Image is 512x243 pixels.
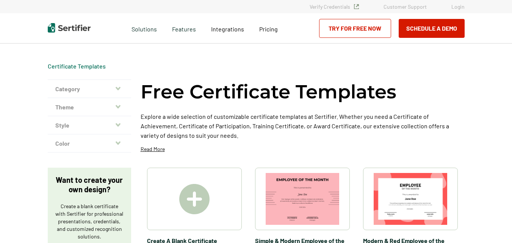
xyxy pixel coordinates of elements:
span: Features [172,23,196,33]
img: Verified [354,4,359,9]
button: Style [48,116,131,134]
p: Explore a wide selection of customizable certificate templates at Sertifier. Whether you need a C... [141,112,465,140]
a: Customer Support [384,3,427,10]
a: Login [451,3,465,10]
span: Pricing [259,25,278,33]
a: Try for Free Now [319,19,391,38]
span: Solutions [132,23,157,33]
img: Modern & Red Employee of the Month Certificate Template [374,173,447,225]
p: Want to create your own design? [55,175,124,194]
div: Breadcrumb [48,62,106,70]
img: Simple & Modern Employee of the Month Certificate Template [266,173,339,225]
a: Verify Credentials [310,3,359,10]
a: Integrations [211,23,244,33]
button: Theme [48,98,131,116]
img: Sertifier | Digital Credentialing Platform [48,23,91,33]
img: Create A Blank Certificate [179,184,210,214]
span: Integrations [211,25,244,33]
a: Certificate Templates [48,62,106,70]
p: Create a blank certificate with Sertifier for professional presentations, credentials, and custom... [55,202,124,240]
p: Read More [141,145,165,153]
h1: Free Certificate Templates [141,79,396,104]
button: Category [48,80,131,98]
button: Color [48,134,131,153]
a: Pricing [259,23,278,33]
